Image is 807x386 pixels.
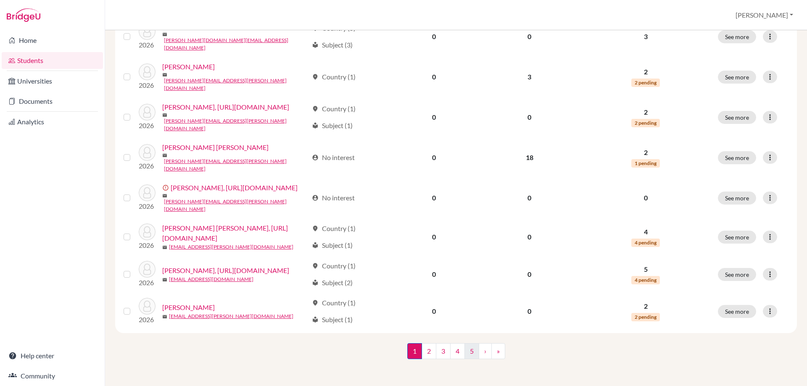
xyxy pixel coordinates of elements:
td: 0 [480,218,578,256]
span: account_circle [312,154,319,161]
p: 2026 [139,240,156,250]
button: [PERSON_NAME] [732,7,797,23]
div: Subject (3) [312,40,353,50]
a: 4 [450,343,465,359]
span: 4 pending [631,239,660,247]
img: Cabrera, Claudia [139,63,156,80]
a: Community [2,368,103,384]
span: mail [162,153,167,158]
a: Documents [2,93,103,110]
span: location_on [312,105,319,112]
img: Castellá Falkenberg, https://easalvador.powerschool.com/admin/students/home.html?frn=001686 [139,261,156,278]
a: Help center [2,347,103,364]
p: 2 [584,147,708,158]
p: 2 [584,107,708,117]
img: Cerritos Rivas, Carlos Armando [139,298,156,315]
a: Students [2,52,103,69]
td: 0 [388,16,480,57]
a: [PERSON_NAME], [URL][DOMAIN_NAME] [162,102,289,112]
p: 4 [584,227,708,237]
div: Subject (1) [312,315,353,325]
img: Boyll, Lincoln [139,23,156,40]
a: [PERSON_NAME] [162,62,215,72]
div: Country (1) [312,72,356,82]
td: 0 [388,293,480,330]
img: Cabrera Morales, https://easalvador.powerschool.com/admin/students/home.html?frn=001683 [139,104,156,121]
button: See more [718,305,756,318]
img: Calidonio Salinas, https://easalvador.powerschool.com/admin/students/home.html?frn=0012504 [139,223,156,240]
a: [EMAIL_ADDRESS][DOMAIN_NAME] [169,276,253,283]
p: 2026 [139,161,156,171]
span: local_library [312,42,319,48]
td: 0 [388,178,480,218]
span: local_library [312,279,319,286]
div: Country (1) [312,104,356,114]
span: mail [162,314,167,319]
td: 3 [480,57,578,97]
button: See more [718,268,756,281]
a: 5 [464,343,479,359]
a: Analytics [2,113,103,130]
button: See more [718,151,756,164]
p: 2026 [139,315,156,325]
span: 4 pending [631,276,660,284]
td: 0 [480,97,578,137]
a: » [491,343,505,359]
nav: ... [407,343,505,366]
a: [PERSON_NAME][EMAIL_ADDRESS][PERSON_NAME][DOMAIN_NAME] [164,198,308,213]
div: Country (1) [312,298,356,308]
a: [PERSON_NAME], [URL][DOMAIN_NAME] [162,265,289,276]
span: local_library [312,242,319,249]
div: Country (1) [312,223,356,234]
span: 1 [407,343,422,359]
td: 0 [480,293,578,330]
span: mail [162,32,167,37]
span: location_on [312,263,319,269]
span: location_on [312,74,319,80]
button: See more [718,30,756,43]
div: No interest [312,193,355,203]
p: 2026 [139,80,156,90]
a: [PERSON_NAME] [162,302,215,312]
p: 2 [584,67,708,77]
button: See more [718,71,756,84]
p: 2026 [139,278,156,288]
td: 0 [388,137,480,178]
td: 0 [388,57,480,97]
span: mail [162,113,167,118]
span: 2 pending [631,79,660,87]
a: [PERSON_NAME] [PERSON_NAME], [URL][DOMAIN_NAME] [162,223,308,243]
button: See more [718,231,756,244]
td: 0 [480,256,578,293]
a: 3 [436,343,451,359]
td: 0 [388,256,480,293]
span: local_library [312,122,319,129]
button: See more [718,111,756,124]
div: Subject (1) [312,240,353,250]
a: [EMAIL_ADDRESS][PERSON_NAME][DOMAIN_NAME] [169,243,293,251]
img: Calderón Sagrera, https://easalvador.powerschool.com/admin/students/home.html?frn=001685 [139,184,156,201]
span: mail [162,72,167,77]
a: [PERSON_NAME][EMAIL_ADDRESS][PERSON_NAME][DOMAIN_NAME] [164,158,308,173]
span: location_on [312,25,319,32]
div: Subject (1) [312,121,353,131]
td: 18 [480,137,578,178]
a: › [479,343,492,359]
a: Universities [2,73,103,89]
span: account_circle [312,194,319,201]
a: Home [2,32,103,49]
div: Country (1) [312,261,356,271]
a: [PERSON_NAME], [URL][DOMAIN_NAME] [171,183,298,193]
img: Bridge-U [7,8,40,22]
td: 0 [480,178,578,218]
img: Cabrero Barrientos, Alberto [139,144,156,161]
span: error_outline [162,184,171,191]
a: [PERSON_NAME] [PERSON_NAME] [162,142,269,152]
p: 2026 [139,121,156,131]
p: 2026 [139,201,156,211]
a: [PERSON_NAME][DOMAIN_NAME][EMAIL_ADDRESS][DOMAIN_NAME] [164,37,308,52]
span: mail [162,245,167,250]
p: 0 [584,193,708,203]
td: 0 [480,16,578,57]
span: location_on [312,225,319,232]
